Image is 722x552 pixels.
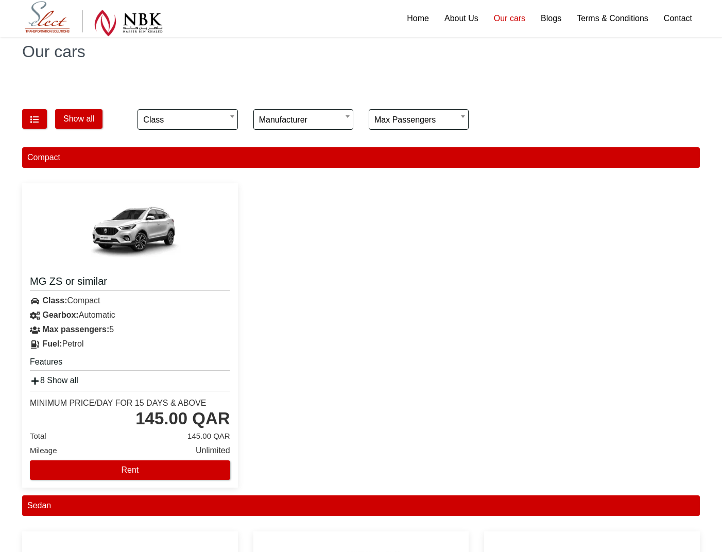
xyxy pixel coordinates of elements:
div: Compact [22,147,700,168]
div: Petrol [22,337,238,351]
strong: Gearbox: [42,310,78,319]
h1: Our cars [22,43,700,60]
span: Class [143,110,232,130]
span: Max passengers [374,110,463,130]
button: Rent [30,460,230,480]
a: MG ZS or similar [30,274,230,291]
div: 145.00 QAR [135,408,230,429]
span: Max passengers [369,109,469,130]
img: Select Rent a Car [25,1,163,37]
div: Sedan [22,495,700,516]
strong: Fuel: [42,339,62,348]
button: Show all [55,109,102,129]
div: 5 [22,322,238,337]
a: 8 Show all [30,376,78,385]
h5: Features [30,356,230,371]
span: 145.00 QAR [187,429,230,443]
strong: Max passengers: [42,325,109,334]
span: Class [137,109,237,130]
span: Mileage [30,446,57,455]
span: Unlimited [196,443,230,458]
span: Total [30,432,46,440]
span: Manufacturer [253,109,353,130]
span: Manufacturer [259,110,348,130]
strong: Class: [42,296,67,305]
div: Compact [22,294,238,308]
img: MG ZS or similar [68,191,192,268]
div: Minimum Price/Day for 15 days & Above [30,398,206,408]
div: Automatic [22,308,238,322]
